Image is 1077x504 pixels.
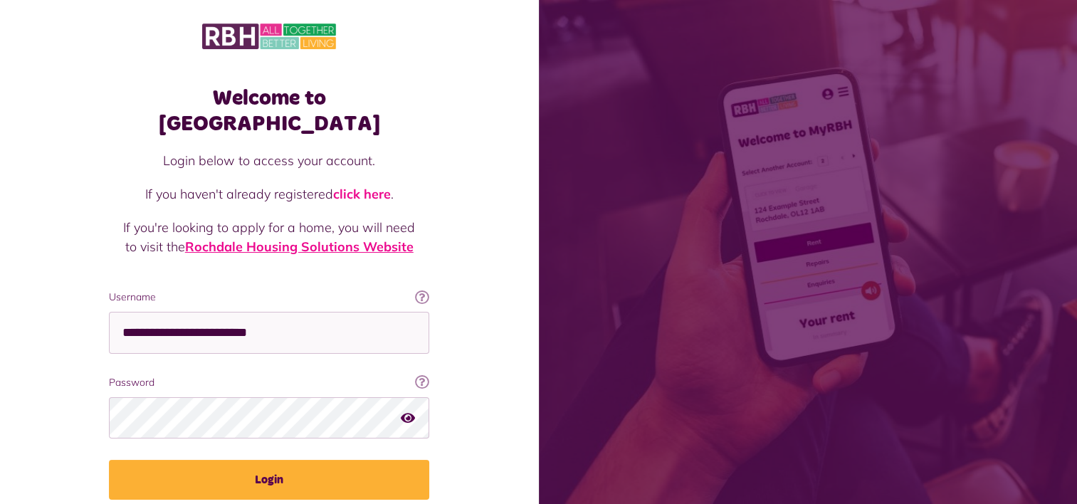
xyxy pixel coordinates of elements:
[123,184,415,204] p: If you haven't already registered .
[333,186,391,202] a: click here
[109,375,429,390] label: Password
[123,151,415,170] p: Login below to access your account.
[109,85,429,137] h1: Welcome to [GEOGRAPHIC_DATA]
[109,290,429,305] label: Username
[202,21,336,51] img: MyRBH
[185,238,414,255] a: Rochdale Housing Solutions Website
[109,460,429,500] button: Login
[123,218,415,256] p: If you're looking to apply for a home, you will need to visit the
